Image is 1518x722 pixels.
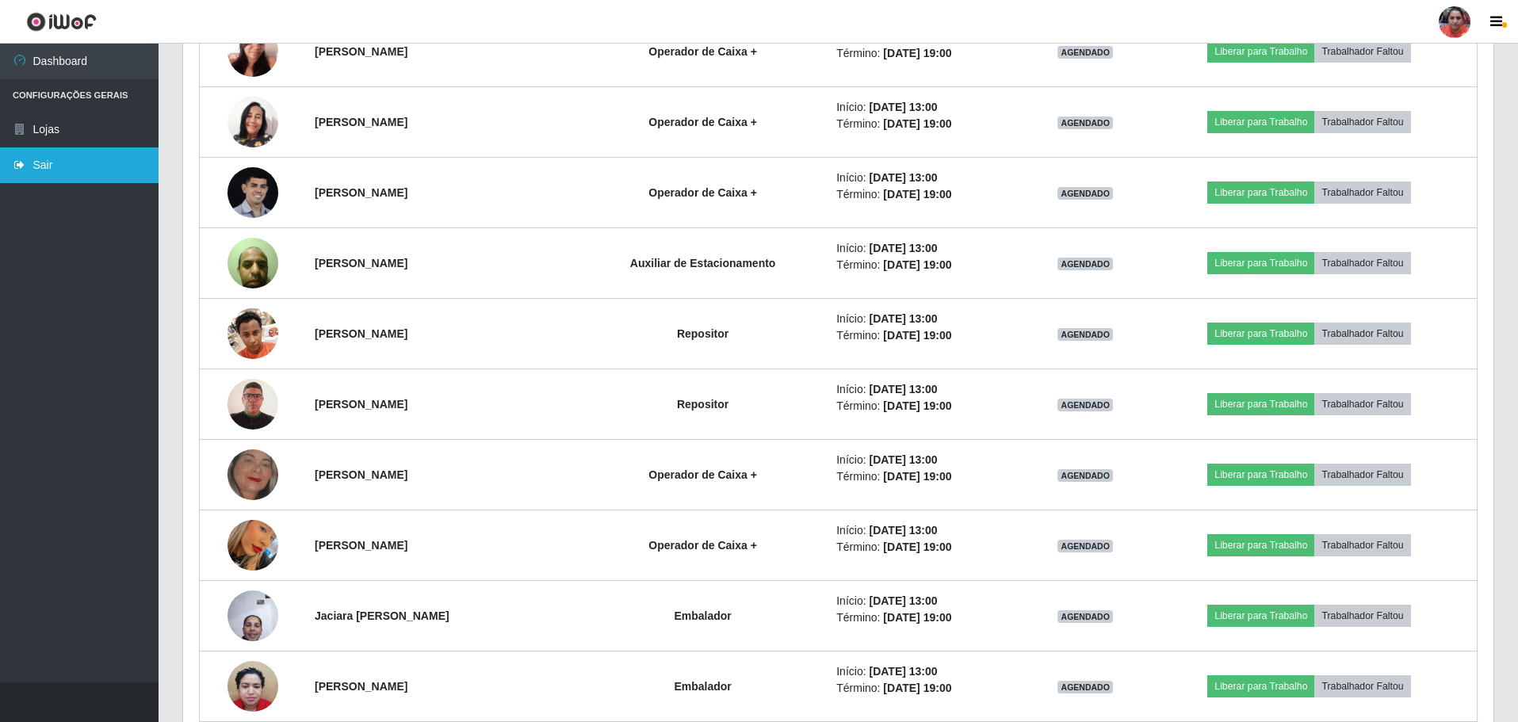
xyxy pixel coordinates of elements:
[315,45,407,58] strong: [PERSON_NAME]
[1057,610,1113,623] span: AGENDADO
[1207,111,1314,133] button: Liberar para Trabalho
[836,311,1019,327] li: Início:
[1314,323,1410,345] button: Trabalhador Faltou
[315,609,449,622] strong: Jaciara [PERSON_NAME]
[1314,675,1410,697] button: Trabalhador Faltou
[315,398,407,411] strong: [PERSON_NAME]
[315,186,407,199] strong: [PERSON_NAME]
[1057,187,1113,200] span: AGENDADO
[869,171,937,184] time: [DATE] 13:00
[315,680,407,693] strong: [PERSON_NAME]
[836,680,1019,697] li: Término:
[674,609,731,622] strong: Embalador
[869,101,937,113] time: [DATE] 13:00
[228,368,278,441] img: 1746885131832.jpeg
[883,188,951,201] time: [DATE] 19:00
[836,522,1019,539] li: Início:
[1207,323,1314,345] button: Liberar para Trabalho
[228,97,278,147] img: 1750686555733.jpeg
[1314,40,1410,63] button: Trabalhador Faltou
[315,468,407,481] strong: [PERSON_NAME]
[836,609,1019,626] li: Término:
[228,300,278,367] img: 1703261513670.jpeg
[1057,46,1113,59] span: AGENDADO
[869,665,937,678] time: [DATE] 13:00
[883,611,951,624] time: [DATE] 19:00
[677,327,728,340] strong: Repositor
[1057,399,1113,411] span: AGENDADO
[883,399,951,412] time: [DATE] 19:00
[1207,534,1314,556] button: Liberar para Trabalho
[836,398,1019,414] li: Término:
[1207,40,1314,63] button: Liberar para Trabalho
[1207,675,1314,697] button: Liberar para Trabalho
[836,539,1019,556] li: Término:
[1057,681,1113,693] span: AGENDADO
[1314,393,1410,415] button: Trabalhador Faltou
[677,398,728,411] strong: Repositor
[1057,328,1113,341] span: AGENDADO
[674,680,731,693] strong: Embalador
[836,45,1019,62] li: Término:
[869,453,937,466] time: [DATE] 13:00
[836,257,1019,273] li: Término:
[315,116,407,128] strong: [PERSON_NAME]
[648,186,757,199] strong: Operador de Caixa +
[836,170,1019,186] li: Início:
[1057,117,1113,129] span: AGENDADO
[836,99,1019,116] li: Início:
[1207,464,1314,486] button: Liberar para Trabalho
[315,257,407,269] strong: [PERSON_NAME]
[1314,534,1410,556] button: Trabalhador Faltou
[1314,111,1410,133] button: Trabalhador Faltou
[1207,605,1314,627] button: Liberar para Trabalho
[883,682,951,694] time: [DATE] 19:00
[869,383,937,395] time: [DATE] 13:00
[228,582,278,649] img: 1651284814071.jpeg
[648,45,757,58] strong: Operador de Caixa +
[836,452,1019,468] li: Início:
[228,167,278,218] img: 1754654959854.jpeg
[315,539,407,552] strong: [PERSON_NAME]
[883,47,951,59] time: [DATE] 19:00
[836,186,1019,203] li: Término:
[883,117,951,130] time: [DATE] 19:00
[228,500,278,590] img: 1742385610557.jpeg
[228,229,278,296] img: 1725845208638.jpeg
[1207,181,1314,204] button: Liberar para Trabalho
[883,470,951,483] time: [DATE] 19:00
[1057,469,1113,482] span: AGENDADO
[228,17,278,85] img: 1749323828428.jpeg
[315,327,407,340] strong: [PERSON_NAME]
[883,329,951,342] time: [DATE] 19:00
[1314,181,1410,204] button: Trabalhador Faltou
[648,468,757,481] strong: Operador de Caixa +
[1314,464,1410,486] button: Trabalhador Faltou
[836,468,1019,485] li: Término:
[836,116,1019,132] li: Término:
[836,327,1019,344] li: Término:
[883,258,951,271] time: [DATE] 19:00
[836,381,1019,398] li: Início:
[883,541,951,553] time: [DATE] 19:00
[26,12,97,32] img: CoreUI Logo
[836,593,1019,609] li: Início:
[1314,605,1410,627] button: Trabalhador Faltou
[869,594,937,607] time: [DATE] 13:00
[228,652,278,720] img: 1745419906674.jpeg
[1207,252,1314,274] button: Liberar para Trabalho
[869,242,937,254] time: [DATE] 13:00
[869,524,937,537] time: [DATE] 13:00
[1314,252,1410,274] button: Trabalhador Faltou
[1057,258,1113,270] span: AGENDADO
[1057,540,1113,552] span: AGENDADO
[836,240,1019,257] li: Início:
[630,257,776,269] strong: Auxiliar de Estacionamento
[648,116,757,128] strong: Operador de Caixa +
[869,312,937,325] time: [DATE] 13:00
[648,539,757,552] strong: Operador de Caixa +
[228,434,278,515] img: 1644632097698.jpeg
[1207,393,1314,415] button: Liberar para Trabalho
[836,663,1019,680] li: Início:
